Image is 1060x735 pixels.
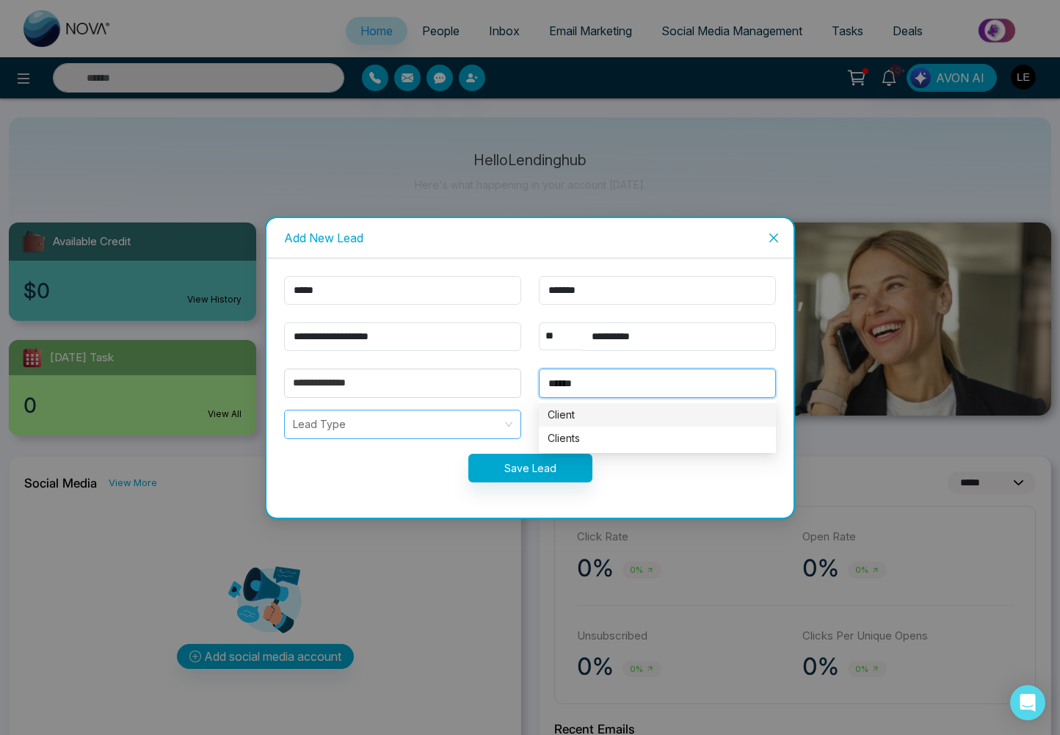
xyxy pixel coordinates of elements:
[548,407,767,423] div: Client
[539,427,776,450] div: Clients
[468,454,592,482] button: Save Lead
[1010,685,1045,720] div: Open Intercom Messenger
[539,403,776,427] div: Client
[754,218,794,258] button: Close
[548,430,767,446] div: Clients
[768,232,780,244] span: close
[284,230,776,246] div: Add New Lead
